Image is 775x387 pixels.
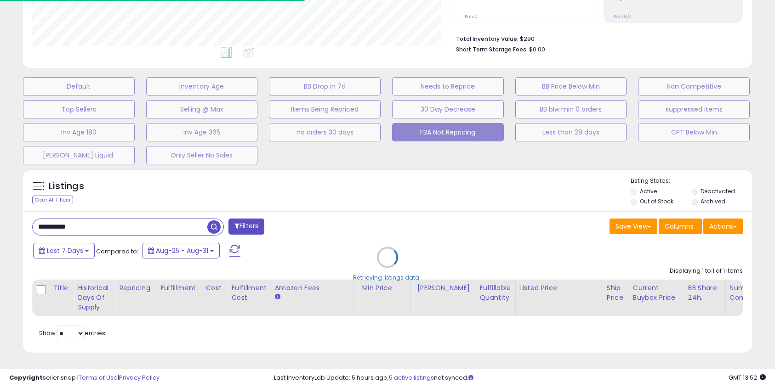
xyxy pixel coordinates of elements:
button: Only Seller No Sales [146,146,258,164]
button: BB blw min 0 orders [515,100,627,118]
b: Short Term Storage Fees: [456,45,528,53]
button: Selling @ Max [146,100,258,118]
button: 30 Day Decrease [392,100,504,118]
button: Top Sellers [23,100,135,118]
a: Terms of Use [79,373,118,382]
button: Less than 28 days [515,123,627,141]
li: $290 [456,33,736,44]
button: no orders 30 days [269,123,381,141]
button: FBA Not Repricing [392,123,504,141]
small: Prev: 0 [465,14,478,19]
strong: Copyright [9,373,43,382]
button: BB Drop in 7d [269,77,381,95]
button: CPT Below Min [638,123,750,141]
button: Items Being Repriced [269,100,381,118]
button: Inv Age 365 [146,123,258,141]
button: BB Price Below Min [515,77,627,95]
button: Non Competitive [638,77,750,95]
a: 5 active listings [389,373,434,382]
button: Default [23,77,135,95]
button: Inventory Age [146,77,258,95]
div: seller snap | | [9,374,160,382]
button: [PERSON_NAME] Liquid. [23,146,135,164]
div: Last InventoryLab Update: 5 hours ago, not synced. [274,374,766,382]
div: Retrieving listings data.. [353,273,422,281]
span: $0.00 [529,45,545,54]
a: Privacy Policy [119,373,160,382]
small: Prev: N/A [614,14,632,19]
button: Inv Age 180 [23,123,135,141]
span: 2025-09-9 13:52 GMT [729,373,766,382]
button: suppressed items [638,100,750,118]
button: Needs to Reprice [392,77,504,95]
b: Total Inventory Value: [456,35,519,43]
